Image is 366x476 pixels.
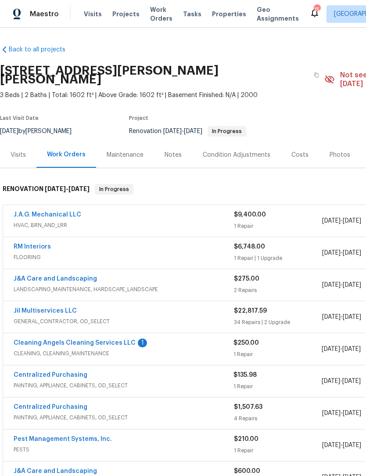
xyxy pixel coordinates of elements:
[203,151,270,159] div: Condition Adjustments
[45,186,90,192] span: -
[150,5,172,23] span: Work Orders
[233,350,321,359] div: 1 Repair
[309,67,324,83] button: Copy Address
[163,128,182,134] span: [DATE]
[257,5,299,23] span: Geo Assignments
[343,410,361,416] span: [DATE]
[322,218,341,224] span: [DATE]
[234,244,265,250] span: $6,748.00
[14,436,112,442] a: Pest Management Systems, Inc.
[183,11,201,17] span: Tasks
[14,308,77,314] a: Jil Multiservices LLC
[234,286,322,295] div: 2 Repairs
[14,317,234,326] span: GENERAL_CONTRACTOR, OD_SELECT
[165,151,182,159] div: Notes
[322,216,361,225] span: -
[322,345,361,353] span: -
[233,372,257,378] span: $135.98
[96,185,133,194] span: In Progress
[342,378,361,384] span: [DATE]
[212,10,246,18] span: Properties
[234,436,258,442] span: $210.00
[84,10,102,18] span: Visits
[14,276,97,282] a: J&A Care and Landscaping
[322,249,361,257] span: -
[322,250,341,256] span: [DATE]
[314,5,320,14] div: 15
[343,218,361,224] span: [DATE]
[11,151,26,159] div: Visits
[14,372,87,378] a: Centralized Purchasing
[107,151,144,159] div: Maintenance
[14,221,234,230] span: HVAC, BRN_AND_LRR
[68,186,90,192] span: [DATE]
[30,10,59,18] span: Maestro
[234,276,259,282] span: $275.00
[234,254,322,263] div: 1 Repair | 1 Upgrade
[138,339,147,347] div: 1
[14,340,136,346] a: Cleaning Angels Cleaning Services LLC
[112,10,140,18] span: Projects
[3,184,90,195] h6: RENOVATION
[330,151,350,159] div: Photos
[343,250,361,256] span: [DATE]
[14,468,97,474] a: J&A Care and Landscaping
[322,313,361,321] span: -
[47,150,86,159] div: Work Orders
[322,409,361,418] span: -
[322,346,340,352] span: [DATE]
[234,222,322,231] div: 1 Repair
[322,377,361,386] span: -
[322,314,341,320] span: [DATE]
[129,128,246,134] span: Renovation
[234,414,322,423] div: 4 Repairs
[234,446,322,455] div: 1 Repair
[14,404,87,410] a: Centralized Purchasing
[233,340,259,346] span: $250.00
[14,285,234,294] span: LANDSCAPING_MAINTENANCE, HARDSCAPE_LANDSCAPE
[14,445,234,454] span: PESTS
[234,308,267,314] span: $22,817.59
[14,349,233,358] span: CLEANING, CLEANING_MAINTENANCE
[343,442,361,448] span: [DATE]
[322,281,361,289] span: -
[184,128,202,134] span: [DATE]
[14,413,234,422] span: PAINTING, APPLIANCE, CABINETS, OD_SELECT
[343,282,361,288] span: [DATE]
[234,212,266,218] span: $9,400.00
[129,115,148,121] span: Project
[322,378,340,384] span: [DATE]
[234,404,262,410] span: $1,507.63
[14,244,51,250] a: RM Interiors
[343,314,361,320] span: [DATE]
[45,186,66,192] span: [DATE]
[163,128,202,134] span: -
[14,212,81,218] a: J.A.G. Mechanical LLC
[233,382,321,391] div: 1 Repair
[234,318,322,327] div: 34 Repairs | 2 Upgrade
[342,346,361,352] span: [DATE]
[322,442,341,448] span: [DATE]
[322,410,341,416] span: [DATE]
[291,151,309,159] div: Costs
[14,381,233,390] span: PAINTING, APPLIANCE, CABINETS, OD_SELECT
[322,441,361,450] span: -
[322,282,341,288] span: [DATE]
[14,253,234,262] span: FLOORING
[208,129,245,134] span: In Progress
[234,468,260,474] span: $600.00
